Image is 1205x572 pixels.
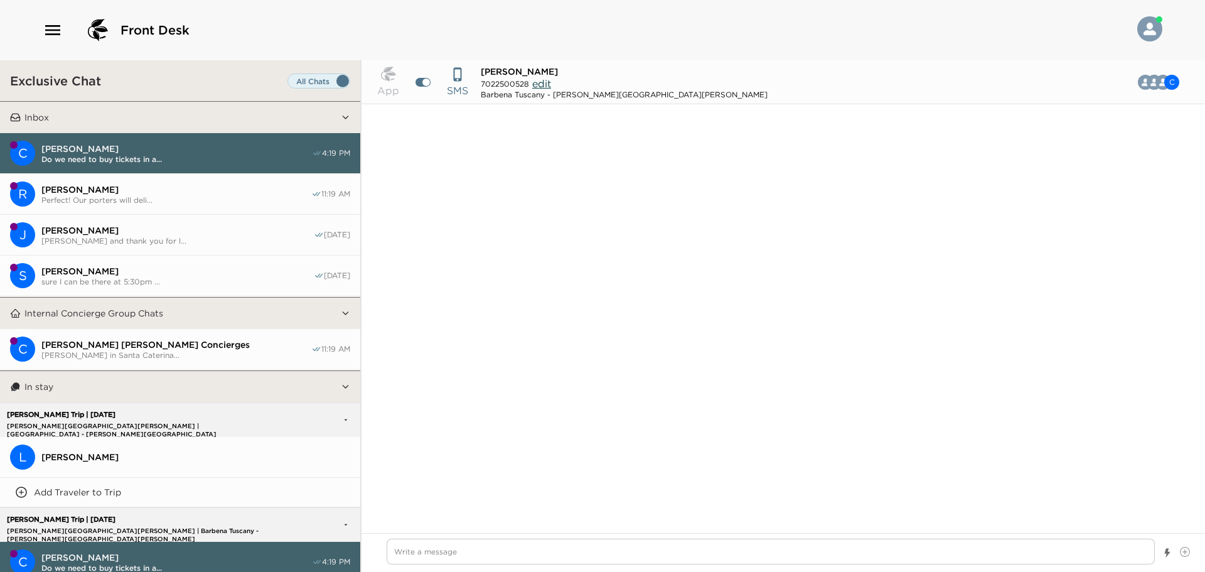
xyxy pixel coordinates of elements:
div: C [10,141,35,166]
div: R [10,181,35,207]
span: [PERSON_NAME] [481,66,558,77]
span: [PERSON_NAME] [PERSON_NAME] Concierges [41,339,311,350]
span: sure I can be there at 5:30pm ... [41,277,314,286]
div: Barbena Tuscany - [PERSON_NAME][GEOGRAPHIC_DATA][PERSON_NAME] [481,90,768,99]
button: In stay [21,371,341,402]
span: [PERSON_NAME] [41,266,314,277]
span: [PERSON_NAME] [41,552,312,563]
p: [PERSON_NAME] Trip | [DATE] [4,411,275,419]
div: J [10,222,35,247]
span: 11:19 AM [321,344,350,354]
span: [PERSON_NAME] in Santa Caterina... [41,350,311,360]
h3: Exclusive Chat [10,73,101,89]
p: [PERSON_NAME] Trip | [DATE] [4,515,275,524]
img: User [1137,16,1162,41]
span: [PERSON_NAME] and thank you for l... [41,236,314,246]
button: CCDA [1130,70,1189,95]
span: [PERSON_NAME] [41,184,311,195]
div: Larry Haertel [10,445,35,470]
div: Jeffrey Lyons [10,222,35,247]
p: SMS [447,83,468,98]
div: Rob Holloway [10,181,35,207]
span: [PERSON_NAME] [41,225,314,236]
span: Front Desk [120,21,190,39]
span: Perfect! Our porters will deli... [41,195,311,205]
span: Do we need to buy tickets in a... [41,154,312,164]
label: Set all destinations [287,73,350,89]
span: 4:19 PM [322,557,350,567]
div: Sasha McGrath [10,263,35,288]
img: logo [83,15,113,45]
p: [PERSON_NAME][GEOGRAPHIC_DATA][PERSON_NAME] | [GEOGRAPHIC_DATA] - [PERSON_NAME][GEOGRAPHIC_DATA][... [4,422,275,430]
button: Show templates [1163,542,1172,564]
span: 11:19 AM [321,189,350,199]
span: [PERSON_NAME] [41,451,350,463]
p: Internal Concierge Group Chats [24,308,163,319]
button: Inbox [21,102,341,133]
div: S [10,263,35,288]
span: [DATE] [324,230,350,240]
span: edit [532,77,551,90]
span: 4:19 PM [322,148,350,158]
p: [PERSON_NAME][GEOGRAPHIC_DATA][PERSON_NAME] | Barbena Tuscany - [PERSON_NAME][GEOGRAPHIC_DATA][PE... [4,527,275,535]
div: Casali di Casole Concierge Team [10,141,35,166]
div: Cathy Haase [1164,75,1179,90]
textarea: Write a message [387,539,1155,564]
span: [DATE] [324,271,350,281]
div: L [10,445,35,470]
span: [PERSON_NAME] [41,143,312,154]
p: Add Traveler to Trip [34,487,121,498]
p: App [377,83,399,98]
p: Inbox [24,112,49,123]
div: Casali di Casole [10,337,35,362]
button: Internal Concierge Group Chats [21,298,341,329]
div: C [10,337,35,362]
span: 7022500528 [481,79,529,89]
div: C [1164,75,1179,90]
p: In stay [24,381,53,392]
